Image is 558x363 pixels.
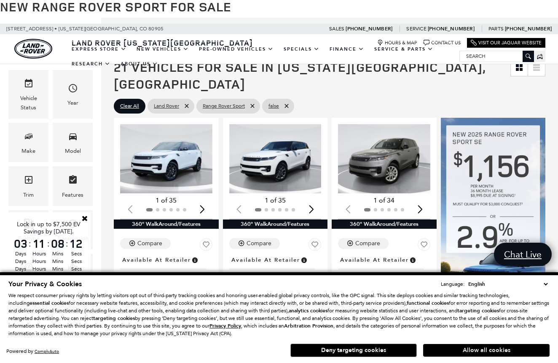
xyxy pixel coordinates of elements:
div: Year [67,98,78,108]
a: land-rover [14,39,52,59]
span: 08 [50,238,66,249]
strong: analytics cookies [289,307,327,314]
a: Visit Our Jaguar Website [471,40,542,46]
div: ModelModel [53,123,93,162]
button: Deny targeting cookies [290,344,417,357]
div: TrimTrim [8,166,48,206]
a: Specials [279,42,325,57]
input: Search [460,51,534,61]
span: Model [68,129,78,146]
button: Allow all cookies [423,344,550,357]
span: 11 [31,238,47,249]
u: Privacy Policy [209,322,241,329]
span: Land Rover [US_STATE][GEOGRAPHIC_DATA] [72,38,253,48]
div: Compare [137,240,162,247]
a: Contact Us [424,40,461,46]
strong: targeting cookies [93,315,135,322]
div: 360° WalkAround/Features [114,219,219,229]
a: Research [67,57,115,71]
span: 12 [68,238,84,249]
div: FueltypeFueltype [8,210,48,249]
div: 360° WalkAround/Features [332,219,437,229]
span: Land Rover [154,101,179,111]
img: 2025 LAND ROVER Range Rover Sport SE 1 [229,124,322,193]
a: Privacy Policy [209,323,241,329]
a: Land Rover [US_STATE][GEOGRAPHIC_DATA] [67,38,258,48]
span: Vehicle [24,76,34,94]
div: VehicleVehicle Status [8,70,48,119]
button: Compare Vehicle [338,238,389,249]
a: Pre-Owned Vehicles [194,42,279,57]
span: [STREET_ADDRESS] • [6,24,57,34]
div: TransmissionTransmission [53,210,93,249]
span: Range Rover Sport [203,101,245,111]
a: Available at RetailerNew 2025Range Rover Sport SE [338,254,430,290]
a: About Us [115,57,163,71]
span: 80905 [148,24,164,34]
div: FeaturesFeatures [53,166,93,206]
strong: Arbitration Provision [284,322,333,329]
a: Service & Parts [369,42,438,57]
span: Days [13,250,29,257]
button: Compare Vehicle [229,238,280,249]
img: 2025 LAND ROVER Range Rover Sport SE 1 [338,124,430,193]
div: Model [65,146,81,156]
a: Available at RetailerNew 2025Range Rover Sport SE [229,254,322,290]
span: [US_STATE][GEOGRAPHIC_DATA], [59,24,138,34]
div: 1 / 2 [229,124,322,193]
div: MakeMake [8,123,48,162]
span: Days [13,265,29,273]
span: Features [68,173,78,190]
a: ComplyAuto [35,349,59,354]
span: Lock in up to $7,500 EV Savings by [DATE]. [17,221,80,235]
div: 1 of 35 [120,196,212,205]
a: EXPRESS STORE [67,42,131,57]
div: Compare [247,240,271,247]
span: : [47,237,50,250]
span: Mins [50,257,66,265]
a: Finance [325,42,369,57]
nav: Main Navigation [67,42,459,71]
a: Chat Live [494,243,552,266]
span: Available at Retailer [340,255,409,265]
span: Clear All [120,101,139,111]
a: [PHONE_NUMBER] [505,25,552,32]
span: Mins [50,265,66,273]
span: Secs [68,250,84,257]
span: Vehicle is in stock and ready for immediate delivery. Due to demand, availability is subject to c... [409,255,416,265]
div: 360° WalkAround/Features [223,219,328,229]
span: Your Privacy & Cookies [8,279,82,289]
img: Land Rover [14,39,52,59]
a: New Vehicles [131,42,194,57]
span: CO [139,24,147,34]
strong: targeting cookies [457,307,499,314]
div: 1 / 2 [338,124,430,193]
div: Trim [23,190,34,200]
span: : [66,237,68,250]
div: YearYear [53,70,93,119]
select: Language Select [466,280,550,288]
p: We respect consumer privacy rights by letting visitors opt out of third-party tracking cookies an... [8,292,550,337]
span: Hours [31,257,47,265]
button: Compare Vehicle [120,238,171,249]
button: Save Vehicle [200,238,212,254]
strong: essential cookies [30,300,69,306]
div: Next slide [197,200,208,218]
span: Hours [31,265,47,273]
span: Days [13,257,29,265]
a: Close [81,214,89,222]
div: Next slide [306,200,317,218]
a: Hours & Map [377,40,417,46]
a: [STREET_ADDRESS] • [US_STATE][GEOGRAPHIC_DATA], CO 80905 [6,26,164,32]
span: Make [24,129,34,146]
span: Secs [68,257,84,265]
span: Trim [24,173,34,190]
div: Vehicle Status [15,94,42,112]
img: 2025 LAND ROVER Range Rover Sport SE 1 [120,124,212,193]
span: Hours [31,250,47,257]
strong: functional cookies [407,300,449,306]
div: 1 of 34 [338,196,430,205]
a: Available at RetailerNew 2025Range Rover Sport SE [120,254,212,290]
span: Vehicle is in stock and ready for immediate delivery. Due to demand, availability is subject to c... [191,255,199,265]
div: 1 / 2 [120,124,212,193]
